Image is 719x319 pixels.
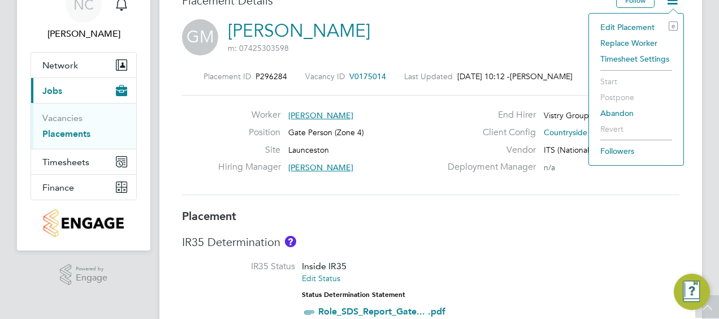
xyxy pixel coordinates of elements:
[182,235,679,249] h3: IR35 Determination
[441,127,536,139] label: Client Config
[31,27,137,41] span: Nicholas Cole
[288,127,364,137] span: Gate Person (Zone 4)
[544,162,555,173] span: n/a
[349,71,386,81] span: V0175014
[544,127,653,137] span: Countryside Properties UK Ltd
[544,110,601,120] span: Vistry Group Plc
[76,264,107,274] span: Powered by
[302,273,340,283] a: Edit Status
[31,78,136,103] button: Jobs
[182,261,295,273] label: IR35 Status
[595,143,678,159] li: Followers
[42,113,83,123] a: Vacancies
[288,145,329,155] span: Launceston
[595,105,678,121] li: Abandon
[31,53,136,77] button: Network
[595,35,678,51] li: Replace Worker
[302,261,346,271] span: Inside IR35
[31,149,136,174] button: Timesheets
[595,19,678,35] li: Edit Placement
[441,161,536,173] label: Deployment Manager
[44,209,123,237] img: countryside-properties-logo-retina.png
[404,71,453,81] label: Last Updated
[457,71,510,81] span: [DATE] 10:12 -
[31,209,137,237] a: Go to home page
[42,128,90,139] a: Placements
[595,121,678,137] li: Revert
[76,273,107,283] span: Engage
[42,182,74,193] span: Finance
[182,19,218,55] span: GM
[595,89,678,105] li: Postpone
[305,71,345,81] label: Vacancy ID
[60,264,108,286] a: Powered byEngage
[42,60,78,71] span: Network
[285,236,296,247] button: About IR35
[510,71,573,81] span: [PERSON_NAME]
[218,127,280,139] label: Position
[42,85,62,96] span: Jobs
[318,306,445,317] a: Role_SDS_Report_Gate... .pdf
[218,144,280,156] label: Site
[595,74,678,89] li: Start
[31,103,136,149] div: Jobs
[42,157,89,167] span: Timesheets
[302,291,405,299] strong: Status Determination Statement
[203,71,251,81] label: Placement ID
[669,21,678,31] i: e
[544,145,608,155] span: ITS (National) Ltd.
[31,175,136,200] button: Finance
[288,162,353,173] span: [PERSON_NAME]
[441,144,536,156] label: Vendor
[228,43,289,53] span: m: 07425303598
[441,109,536,121] label: End Hirer
[228,20,370,42] a: [PERSON_NAME]
[255,71,287,81] span: P296284
[595,51,678,67] li: Timesheet Settings
[218,109,280,121] label: Worker
[182,209,236,223] b: Placement
[674,274,710,310] button: Engage Resource Center
[218,161,280,173] label: Hiring Manager
[288,110,353,120] span: [PERSON_NAME]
